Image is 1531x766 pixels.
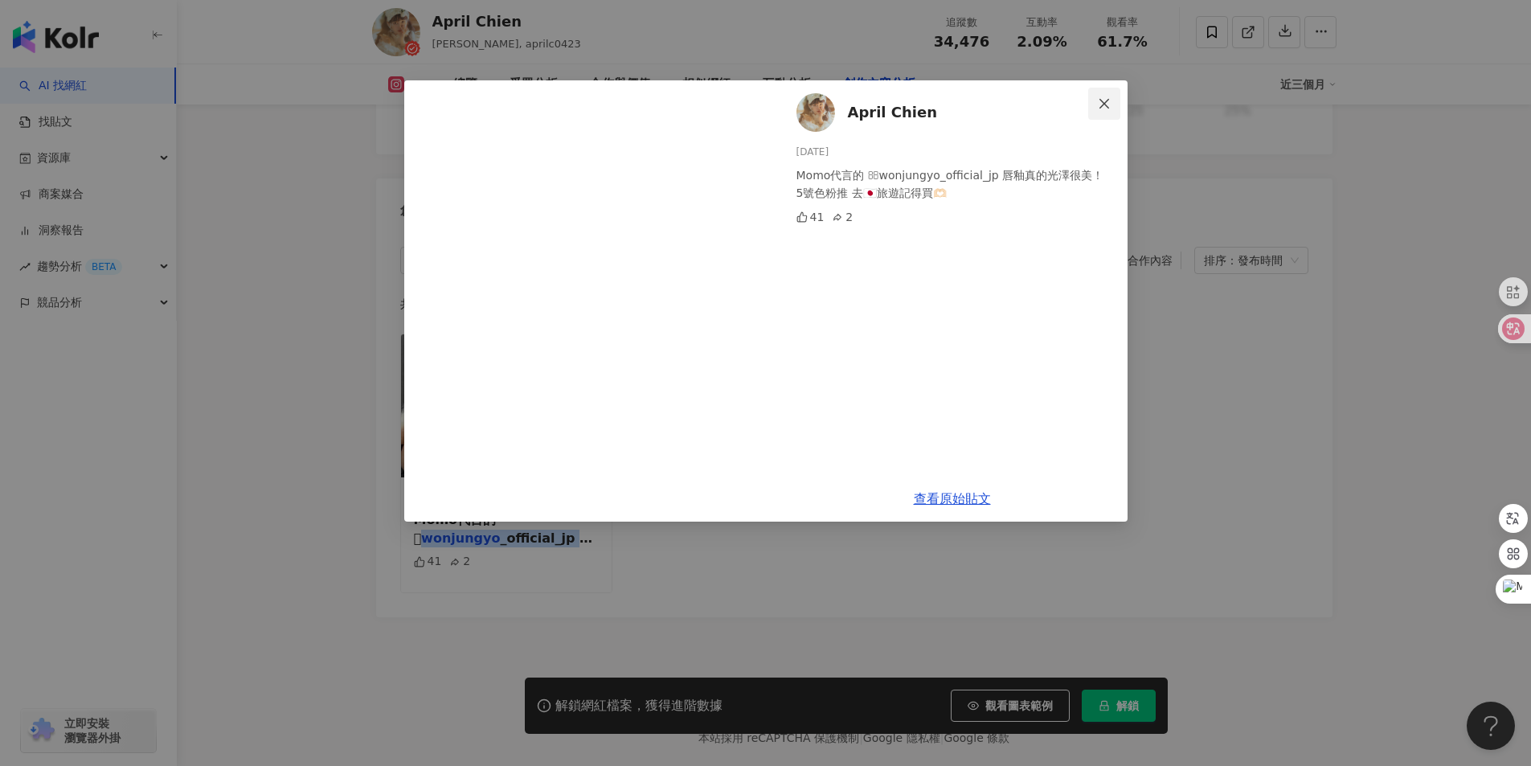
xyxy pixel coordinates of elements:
div: 2 [832,208,853,226]
a: 查看原始貼文 [914,491,991,506]
div: 41 [796,208,825,226]
button: Close [1088,88,1120,120]
span: April Chien [848,101,938,124]
div: Momo代言的 wonjungyo_official_jp 唇釉真的光澤很美！ 5號色粉推 去🇯🇵旅遊記得買🫶🏻 [796,166,1115,202]
span: close [1098,97,1111,110]
img: KOL Avatar [796,93,835,132]
a: KOL AvatarApril Chien [796,93,1092,132]
div: [DATE] [796,145,1115,160]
